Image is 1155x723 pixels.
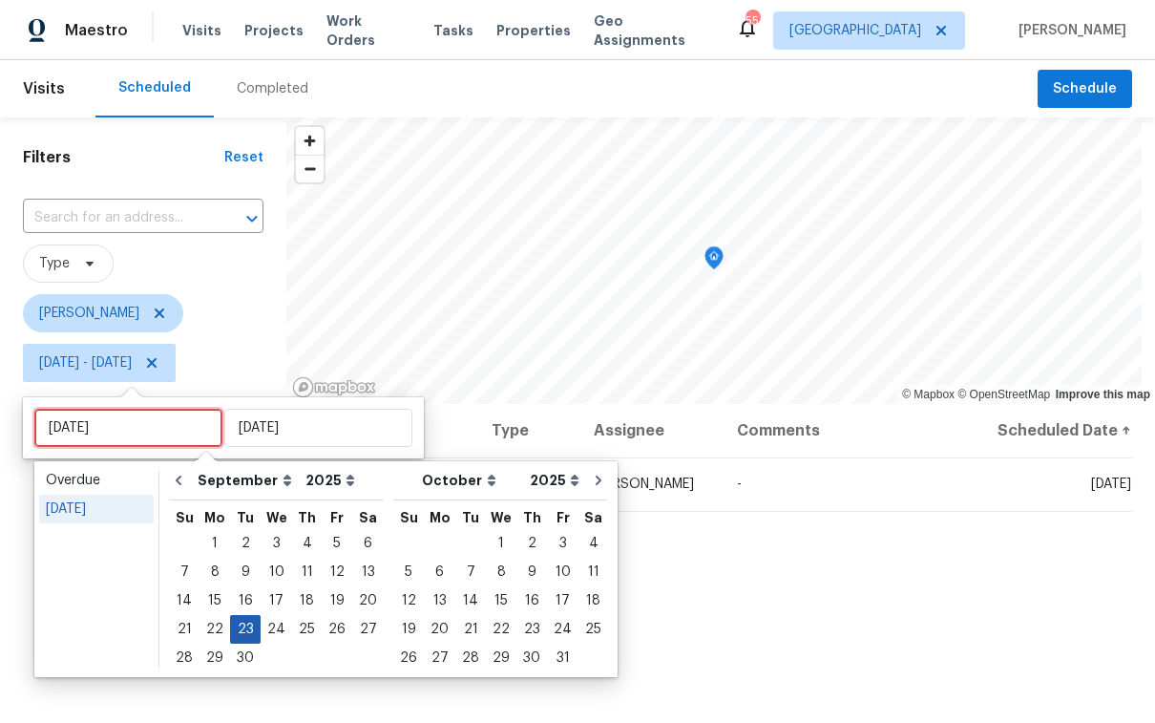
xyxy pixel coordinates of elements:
div: Reset [224,148,263,167]
div: 6 [352,530,384,557]
abbr: Sunday [400,511,418,524]
span: [GEOGRAPHIC_DATA] [789,21,921,40]
div: Sat Oct 04 2025 [578,529,608,558]
div: Map marker [704,246,724,276]
div: 30 [230,645,261,671]
div: Sat Sep 06 2025 [352,529,384,558]
span: Schedule [1053,77,1117,101]
div: Mon Oct 27 2025 [424,644,455,672]
div: 8 [486,559,516,585]
input: End date [224,409,412,447]
th: Scheduled Date ↑ [968,404,1132,457]
span: [PERSON_NAME] [1011,21,1126,40]
span: Projects [244,21,304,40]
div: 7 [455,559,486,585]
div: 9 [516,559,547,585]
div: 15 [199,587,230,614]
div: Tue Oct 28 2025 [455,644,486,672]
th: Assignee [578,404,722,457]
div: 55 [745,11,759,31]
div: 4 [578,530,608,557]
span: Type [39,254,70,273]
div: 19 [393,616,424,643]
div: Tue Sep 23 2025 [230,615,261,644]
div: 17 [547,587,578,614]
a: Mapbox [902,388,955,401]
div: 22 [199,616,230,643]
h1: Filters [23,148,224,167]
div: Thu Sep 04 2025 [292,529,322,558]
div: 21 [455,616,486,643]
div: Fri Oct 03 2025 [547,529,578,558]
span: Work Orders [326,11,410,50]
input: Search for an address... [23,203,210,233]
div: Sun Oct 05 2025 [393,558,424,586]
span: Geo Assignments [594,11,713,50]
ul: Date picker shortcuts [39,466,154,672]
div: Mon Sep 29 2025 [199,644,230,672]
div: 5 [393,559,424,585]
div: Overdue [46,471,147,490]
span: - [737,478,742,491]
div: 23 [230,616,261,643]
div: [DATE] [46,500,147,519]
span: Maestro [65,21,128,40]
div: Tue Oct 07 2025 [455,558,486,586]
div: Wed Oct 08 2025 [486,558,516,586]
select: Month [417,466,525,495]
div: Scheduled [118,78,191,97]
abbr: Friday [556,511,570,524]
canvas: Map [286,117,1142,404]
button: Go to next month [584,461,613,500]
div: Sun Oct 19 2025 [393,615,424,644]
div: 7 [169,559,199,585]
select: Year [301,466,360,495]
div: 11 [578,559,608,585]
div: Tue Sep 16 2025 [230,586,261,615]
div: Fri Oct 17 2025 [547,586,578,615]
th: Type [476,404,578,457]
div: Sun Sep 21 2025 [169,615,199,644]
div: Thu Sep 25 2025 [292,615,322,644]
select: Year [525,466,584,495]
div: Mon Sep 22 2025 [199,615,230,644]
div: Fri Sep 26 2025 [322,615,352,644]
div: Wed Sep 17 2025 [261,586,292,615]
div: 19 [322,587,352,614]
div: Sun Sep 14 2025 [169,586,199,615]
div: Thu Oct 16 2025 [516,586,547,615]
div: Fri Sep 12 2025 [322,558,352,586]
div: 28 [169,645,199,671]
div: 24 [547,616,578,643]
div: Wed Oct 15 2025 [486,586,516,615]
button: Open [239,205,265,232]
div: Fri Oct 24 2025 [547,615,578,644]
span: Tasks [433,24,473,37]
div: Wed Sep 24 2025 [261,615,292,644]
div: Thu Oct 30 2025 [516,644,547,672]
div: Sat Oct 18 2025 [578,586,608,615]
div: Wed Oct 22 2025 [486,615,516,644]
span: Properties [496,21,571,40]
div: Mon Oct 13 2025 [424,586,455,615]
div: 14 [455,587,486,614]
div: 2 [516,530,547,557]
div: 20 [352,587,384,614]
div: Sat Sep 20 2025 [352,586,384,615]
div: Thu Sep 18 2025 [292,586,322,615]
abbr: Tuesday [462,511,479,524]
div: 23 [516,616,547,643]
div: Mon Sep 08 2025 [199,558,230,586]
div: 15 [486,587,516,614]
select: Month [193,466,301,495]
div: Wed Oct 01 2025 [486,529,516,558]
div: 10 [261,559,292,585]
div: 26 [322,616,352,643]
div: Fri Oct 31 2025 [547,644,578,672]
div: Wed Sep 10 2025 [261,558,292,586]
div: 18 [578,587,608,614]
abbr: Tuesday [237,511,254,524]
span: [DATE] [1091,478,1131,491]
div: Fri Sep 19 2025 [322,586,352,615]
div: 14 [169,587,199,614]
